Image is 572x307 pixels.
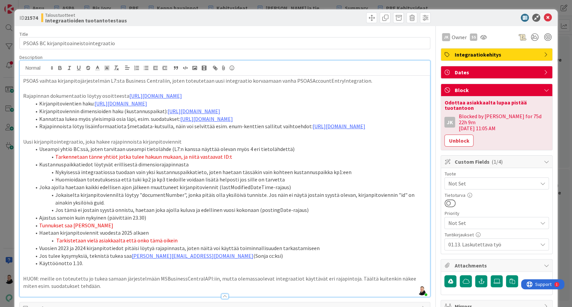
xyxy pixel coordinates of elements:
[31,107,427,115] li: Kirjanpitoviennin dimensioiden haku (kustannuspaikat):
[444,193,549,198] div: Tietoturva
[31,115,427,123] li: Kannattaa lukea myös yleisimpiä osia läpi, esim. suodatukset:
[31,100,427,107] li: Kirjanpitovientien haku:
[454,86,540,94] span: Block
[39,222,113,229] span: Tunnukset saa [PERSON_NAME]
[31,161,427,168] li: Kustannuspaikkatiedot löytyvät erillisestä dimensiorajapinnasta
[31,176,427,183] li: Huomioidaan toteutuksessa että tuki kp2 ja kp3 tiedoille voidaan lisätä helposti jos sille on tar...
[451,33,466,41] span: Owner
[129,92,182,99] a: [URL][DOMAIN_NAME]
[35,3,37,8] div: 1
[491,158,502,165] span: ( 1/4 )
[168,108,220,114] a: [URL][DOMAIN_NAME]
[31,252,427,260] li: Jos tulee kysymyksiä, teknistä tukea saa (Sonja cc:ksi)
[31,229,427,237] li: Haetaan kirjanpitoviennit vuodesta 2025 alkaen
[19,31,28,37] label: Title
[19,37,431,49] input: type card name here...
[470,33,477,41] div: SS
[444,171,549,176] div: Tuote
[23,92,427,100] p: Rajapinnan dokumentaatio löytyy osoitteesta
[458,113,549,131] div: Blocked by [PERSON_NAME] for 75d 22h 9m [DATE] 11:05 AM
[444,100,549,110] div: Odottaa asiakkaalta lupaa pistää tuotantoon
[31,244,427,252] li: Vuosien 2023 ja 2024 kirjanpitotiedot pitäisi löytyä rajapinnasta, joten näitä voi käyttää toimin...
[454,261,540,270] span: Attachments
[31,145,427,153] li: Useampi yhtiö BC:ssä, joten tarvitaan useampi tietolähde (L7:n kanssa näyttää olevan myös 4 eri t...
[448,240,534,249] span: 01.13. Laskutettava työ
[454,51,540,59] span: Integraatiokehitys
[23,138,427,146] p: Uusi kirjanpitointegraatio, joka hakee rajapinnoista kirjanpitoviennit
[45,18,127,23] b: Integraatioiden tuotantotestaus
[19,54,43,60] span: Description
[444,211,549,216] div: Priority
[23,275,427,290] p: HUOM: meille on toteutettu jo tukea samaan järjestelmään MSBusinessCentralAPI:iin, mutta olemassa...
[313,123,365,130] a: [URL][DOMAIN_NAME]
[31,168,427,176] li: Nykyisessä integraatiossa tuodaan vain yksi kustannuspaikkatieto, joten haetaan tässäkin vain koh...
[24,14,38,21] b: 21574
[31,183,427,191] li: Joka ajolla haetaan kaikki edellisen ajon jälkeen muuttuneet kirjanpitoviennit (lastModifiedDateT...
[31,123,427,130] li: Rajapinnoista lötyy lisäinformaatiota $metadata-kutsulla, näin voi selvittää esim. enum-kenttien ...
[444,117,455,128] div: JK
[444,135,473,147] button: Unblock
[448,179,534,188] span: Not Set
[180,116,233,122] a: [URL][DOMAIN_NAME]
[448,218,534,228] span: Not Set
[442,33,450,41] div: JK
[31,259,427,267] li: Käyttöönotto 1.10.
[132,252,253,259] a: [PERSON_NAME][EMAIL_ADDRESS][DOMAIN_NAME]
[94,100,147,107] a: [URL][DOMAIN_NAME]
[417,286,427,295] img: KHqomuoKQRjoNQxyxxwtZmjOUFPU5med.jpg
[454,158,540,166] span: Custom Fields
[45,12,127,18] span: Taloustuotteet
[56,237,178,244] span: Tarkistetaan vielä asiakkaalta että onko tämä oikein
[444,232,549,237] div: Tuntikirjaukset
[31,214,427,222] li: Ajastus samoin kuin nykyinen (päivittäin 23.30)
[31,206,427,214] li: Jos tämä ei jostain syystä onnistu, haetaan joka ajolla kuluva ja edellinen vuosi kokonaan (posti...
[454,68,540,76] span: Dates
[19,14,38,22] span: ID
[23,77,427,85] p: PSOAS vaihtaa kirjanpitojärjestelmän L7:sta Business Centraliin, joten toteutetaan uusi integraat...
[14,1,30,9] span: Support
[55,153,232,160] span: Tarkennetaan tänne yhtiöt jotka tulee hakuun mukaan, ja niitä vastaavat ID:t
[31,191,427,206] li: Jokaiselta kirjanpitovienniltä löytyy "documentNumber", jonka pitäis olla yksilöivä tunniste. Jos...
